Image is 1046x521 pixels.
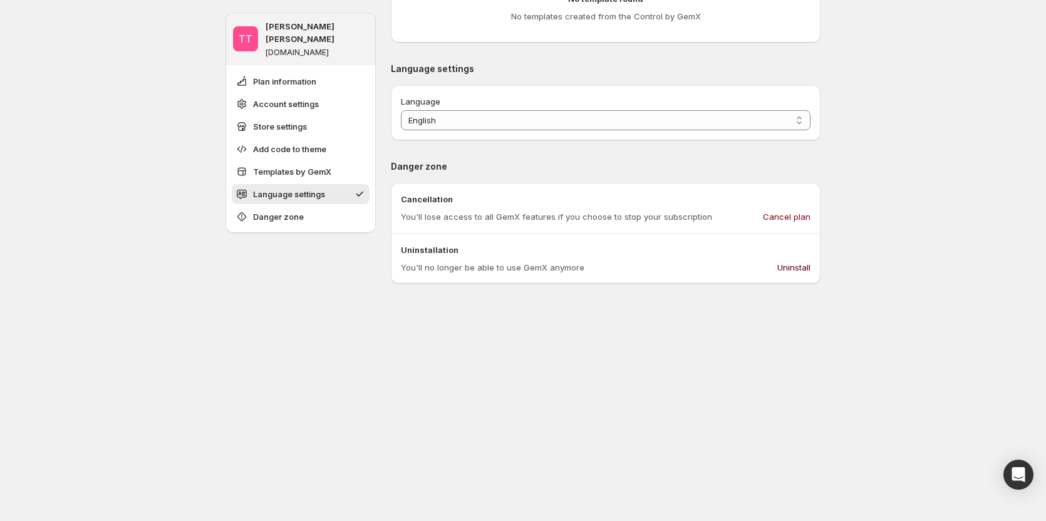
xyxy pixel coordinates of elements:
[232,184,370,204] button: Language settings
[391,160,821,173] p: Danger zone
[253,120,307,133] span: Store settings
[755,207,818,227] button: Cancel plan
[391,63,821,75] p: Language settings
[232,116,370,137] button: Store settings
[401,96,440,106] span: Language
[770,257,818,277] button: Uninstall
[253,143,326,155] span: Add code to theme
[511,10,701,23] p: No templates created from the Control by GemX
[763,210,810,223] span: Cancel plan
[232,94,370,114] button: Account settings
[1003,460,1033,490] div: Open Intercom Messenger
[401,210,712,223] p: You'll lose access to all GemX features if you choose to stop your subscription
[232,207,370,227] button: Danger zone
[233,26,258,51] span: Tanya Tanya
[232,139,370,159] button: Add code to theme
[777,261,810,274] span: Uninstall
[232,162,370,182] button: Templates by GemX
[253,210,304,223] span: Danger zone
[266,48,329,58] p: [DOMAIN_NAME]
[401,244,810,256] p: Uninstallation
[253,75,316,88] span: Plan information
[232,71,370,91] button: Plan information
[253,188,325,200] span: Language settings
[401,261,584,274] p: You'll no longer be able to use GemX anymore
[401,193,810,205] p: Cancellation
[253,98,319,110] span: Account settings
[266,20,368,45] p: [PERSON_NAME] [PERSON_NAME]
[253,165,331,178] span: Templates by GemX
[239,33,252,45] text: TT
